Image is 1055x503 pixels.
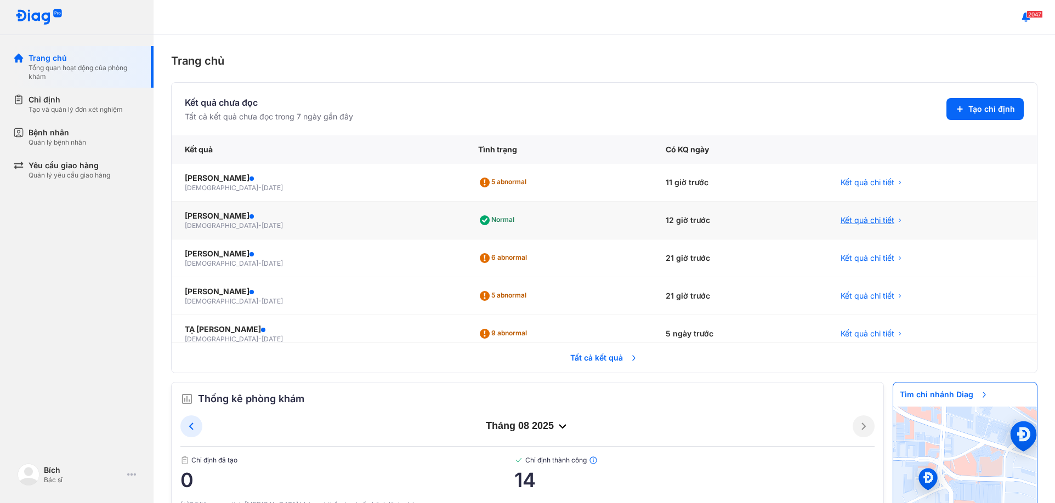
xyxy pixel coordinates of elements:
[44,476,123,484] div: Bác sĩ
[29,127,86,138] div: Bệnh nhân
[29,94,123,105] div: Chỉ định
[185,184,258,192] span: [DEMOGRAPHIC_DATA]
[262,221,283,230] span: [DATE]
[18,464,39,485] img: logo
[15,9,63,26] img: logo
[478,287,531,305] div: 5 abnormal
[653,164,827,202] div: 11 giờ trước
[185,173,452,184] div: [PERSON_NAME]
[202,420,853,433] div: tháng 08 2025
[514,469,875,491] span: 14
[1026,10,1043,18] span: 2047
[185,210,452,221] div: [PERSON_NAME]
[172,135,465,164] div: Kết quả
[180,456,189,465] img: document.50c4cfd0.svg
[589,456,598,465] img: info.7e716105.svg
[946,98,1024,120] button: Tạo chỉ định
[29,171,110,180] div: Quản lý yêu cầu giao hàng
[198,391,304,407] span: Thống kê phòng khám
[185,111,353,122] div: Tất cả kết quả chưa đọc trong 7 ngày gần đây
[44,465,123,476] div: Bích
[29,64,140,81] div: Tổng quan hoạt động của phòng khám
[262,259,283,267] span: [DATE]
[29,105,123,114] div: Tạo và quản lý đơn xét nghiệm
[185,248,452,259] div: [PERSON_NAME]
[262,335,283,343] span: [DATE]
[841,177,894,188] span: Kết quả chi tiết
[653,202,827,239] div: 12 giờ trước
[185,259,258,267] span: [DEMOGRAPHIC_DATA]
[478,325,531,342] div: 9 abnormal
[841,290,894,301] span: Kết quả chi tiết
[185,335,258,343] span: [DEMOGRAPHIC_DATA]
[180,456,514,465] span: Chỉ định đã tạo
[258,221,262,230] span: -
[841,253,894,264] span: Kết quả chi tiết
[180,469,514,491] span: 0
[185,96,353,109] div: Kết quả chưa đọc
[478,212,519,229] div: Normal
[185,324,452,335] div: TẠ [PERSON_NAME]
[29,53,140,64] div: Trang chủ
[653,135,827,164] div: Có KQ ngày
[185,221,258,230] span: [DEMOGRAPHIC_DATA]
[262,184,283,192] span: [DATE]
[465,135,653,164] div: Tình trạng
[653,239,827,277] div: 21 giờ trước
[478,249,531,267] div: 6 abnormal
[564,346,645,370] span: Tất cả kết quả
[29,160,110,171] div: Yêu cầu giao hàng
[514,456,875,465] span: Chỉ định thành công
[841,215,894,226] span: Kết quả chi tiết
[968,104,1015,115] span: Tạo chỉ định
[258,259,262,267] span: -
[478,174,531,191] div: 5 abnormal
[653,315,827,353] div: 5 ngày trước
[185,297,258,305] span: [DEMOGRAPHIC_DATA]
[653,277,827,315] div: 21 giờ trước
[29,138,86,147] div: Quản lý bệnh nhân
[258,297,262,305] span: -
[262,297,283,305] span: [DATE]
[258,184,262,192] span: -
[185,286,452,297] div: [PERSON_NAME]
[514,456,523,465] img: checked-green.01cc79e0.svg
[841,328,894,339] span: Kết quả chi tiết
[893,382,995,407] span: Tìm chi nhánh Diag
[171,53,1037,69] div: Trang chủ
[258,335,262,343] span: -
[180,392,194,405] img: order.5a6da16c.svg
